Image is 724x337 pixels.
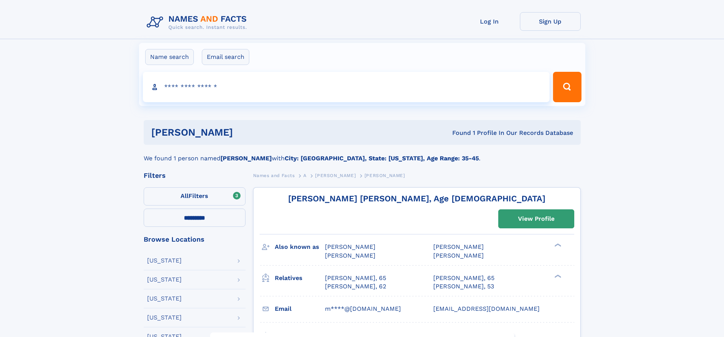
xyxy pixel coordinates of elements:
a: [PERSON_NAME], 53 [433,282,494,291]
label: Email search [202,49,249,65]
a: [PERSON_NAME] [315,171,356,180]
a: Log In [459,12,520,31]
a: [PERSON_NAME], 65 [325,274,386,282]
div: Filters [144,172,246,179]
div: [US_STATE] [147,296,182,302]
img: Logo Names and Facts [144,12,253,33]
b: City: [GEOGRAPHIC_DATA], State: [US_STATE], Age Range: 35-45 [285,155,479,162]
h1: [PERSON_NAME] [151,128,343,137]
span: [PERSON_NAME] [433,252,484,259]
div: ❯ [553,243,562,248]
a: Sign Up [520,12,581,31]
div: We found 1 person named with . [144,145,581,163]
h3: Email [275,302,325,315]
div: ❯ [553,274,562,278]
label: Filters [144,187,246,206]
span: [PERSON_NAME] [364,173,405,178]
div: [US_STATE] [147,258,182,264]
a: Names and Facts [253,171,295,180]
button: Search Button [553,72,581,102]
span: All [181,192,189,199]
span: [PERSON_NAME] [325,243,375,250]
span: [PERSON_NAME] [315,173,356,178]
span: [EMAIL_ADDRESS][DOMAIN_NAME] [433,305,540,312]
a: [PERSON_NAME], 62 [325,282,386,291]
span: A [303,173,307,178]
a: A [303,171,307,180]
h3: Relatives [275,272,325,285]
div: [US_STATE] [147,315,182,321]
div: Found 1 Profile In Our Records Database [342,129,573,137]
div: [US_STATE] [147,277,182,283]
input: search input [143,72,550,102]
h3: Also known as [275,240,325,253]
span: [PERSON_NAME] [325,252,375,259]
div: Browse Locations [144,236,246,243]
a: [PERSON_NAME], 65 [433,274,494,282]
div: View Profile [518,210,554,228]
span: [PERSON_NAME] [433,243,484,250]
a: View Profile [499,210,574,228]
b: [PERSON_NAME] [220,155,272,162]
label: Name search [145,49,194,65]
a: [PERSON_NAME] [PERSON_NAME], Age [DEMOGRAPHIC_DATA] [288,194,545,203]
